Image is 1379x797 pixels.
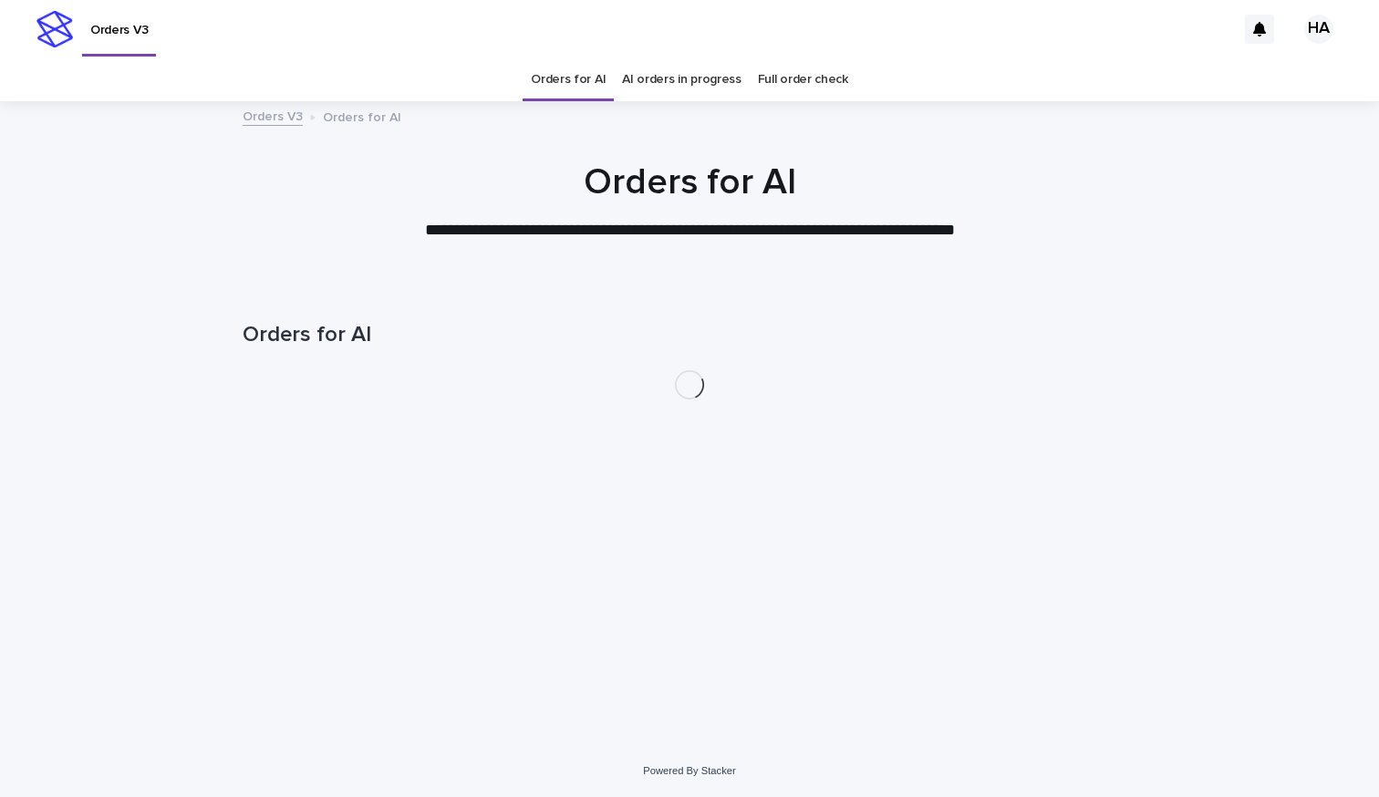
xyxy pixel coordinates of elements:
h1: Orders for AI [243,322,1136,348]
a: Orders V3 [243,105,303,126]
a: AI orders in progress [622,58,741,101]
p: Orders for AI [323,106,401,126]
img: stacker-logo-s-only.png [36,11,73,47]
div: HA [1304,15,1333,44]
a: Full order check [758,58,848,101]
h1: Orders for AI [243,160,1136,204]
a: Powered By Stacker [643,765,735,776]
a: Orders for AI [531,58,606,101]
